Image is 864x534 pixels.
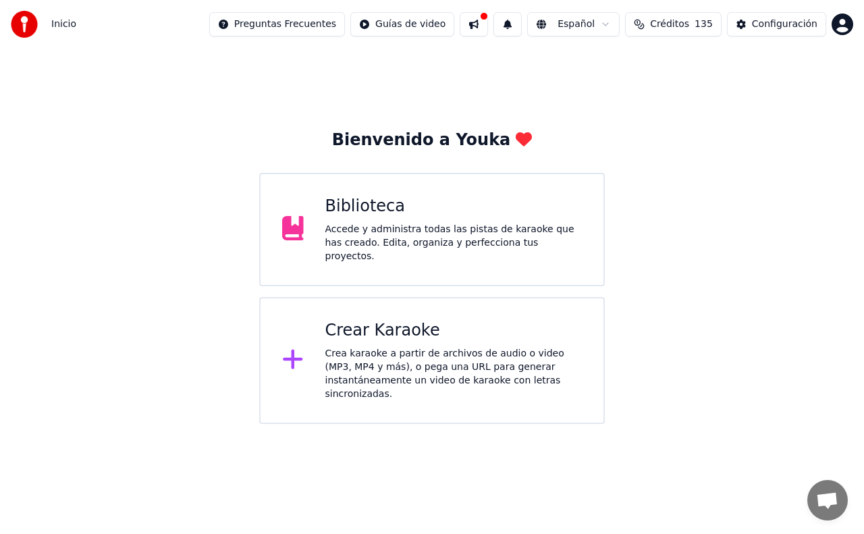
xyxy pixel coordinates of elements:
[350,12,454,36] button: Guías de video
[11,11,38,38] img: youka
[51,18,76,31] nav: breadcrumb
[51,18,76,31] span: Inicio
[325,320,583,342] div: Crear Karaoke
[625,12,722,36] button: Créditos135
[325,196,583,217] div: Biblioteca
[209,12,345,36] button: Preguntas Frecuentes
[325,347,583,401] div: Crea karaoke a partir de archivos de audio o video (MP3, MP4 y más), o pega una URL para generar ...
[695,18,713,31] span: 135
[752,18,817,31] div: Configuración
[807,480,848,520] a: Chat abierto
[727,12,826,36] button: Configuración
[650,18,689,31] span: Créditos
[325,223,583,263] div: Accede y administra todas las pistas de karaoke que has creado. Edita, organiza y perfecciona tus...
[332,130,533,151] div: Bienvenido a Youka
